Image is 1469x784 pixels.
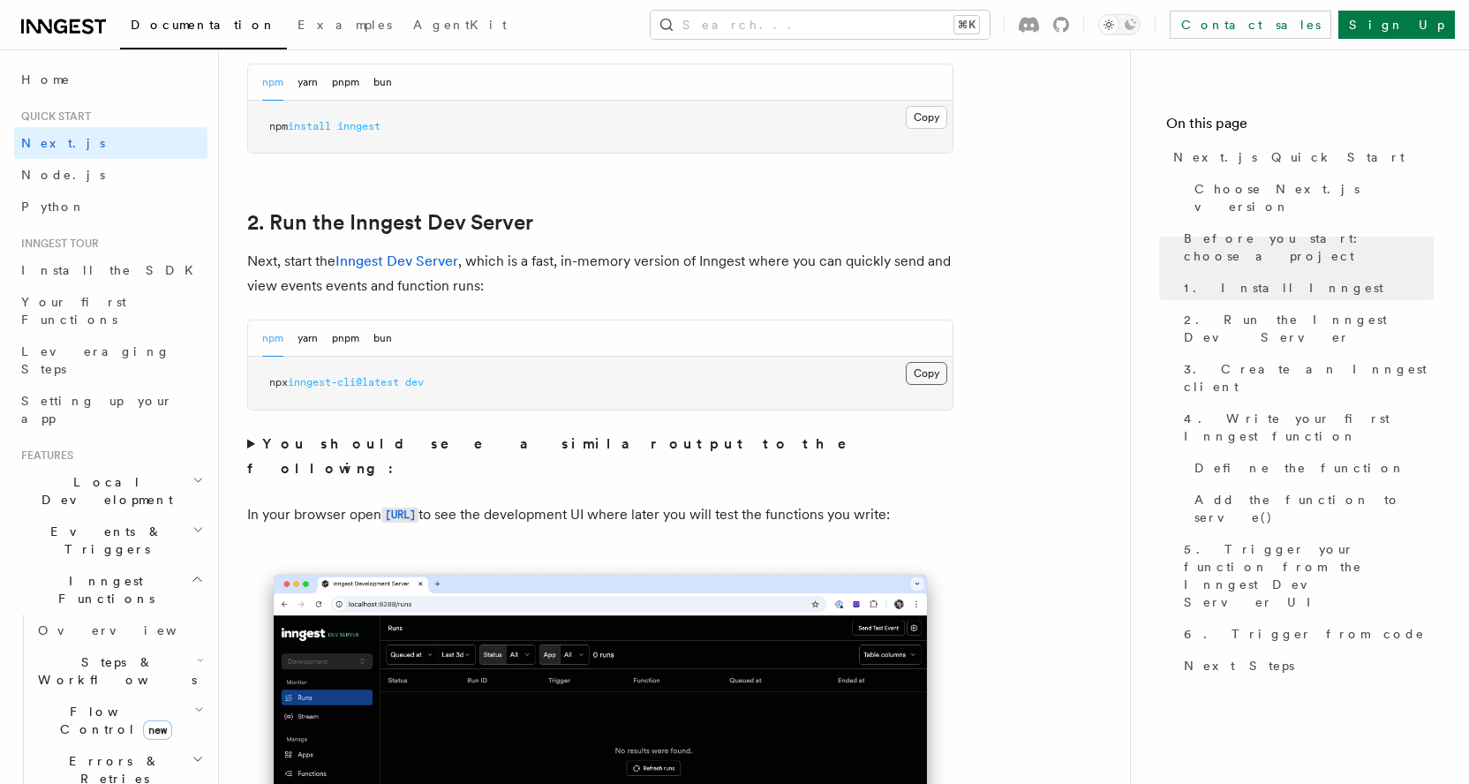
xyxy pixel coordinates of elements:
summary: You should see a similar output to the following: [247,432,953,481]
button: npm [262,64,283,101]
button: Copy [906,106,947,129]
a: Your first Functions [14,286,207,335]
a: Install the SDK [14,254,207,286]
span: Examples [298,18,392,32]
h4: On this page [1166,113,1434,141]
span: 3. Create an Inngest client [1184,360,1434,396]
span: Python [21,200,86,214]
span: 6. Trigger from code [1184,625,1425,643]
a: AgentKit [403,5,517,48]
a: Next.js Quick Start [1166,141,1434,173]
span: 5. Trigger your function from the Inngest Dev Server UI [1184,540,1434,611]
span: Setting up your app [21,394,173,426]
span: Next.js [21,136,105,150]
span: 2. Run the Inngest Dev Server [1184,311,1434,346]
a: 3. Create an Inngest client [1177,353,1434,403]
button: Copy [906,362,947,385]
span: Inngest tour [14,237,99,251]
button: Steps & Workflows [31,646,207,696]
span: Quick start [14,109,91,124]
a: 6. Trigger from code [1177,618,1434,650]
a: Leveraging Steps [14,335,207,385]
button: bun [373,320,392,357]
button: yarn [298,64,318,101]
span: inngest-cli@latest [288,376,399,388]
span: 4. Write your first Inngest function [1184,410,1434,445]
p: In your browser open to see the development UI where later you will test the functions you write: [247,502,953,528]
span: Events & Triggers [14,523,192,558]
span: Home [21,71,71,88]
a: [URL] [381,506,418,523]
button: npm [262,320,283,357]
a: Overview [31,614,207,646]
span: inngest [337,120,380,132]
a: Next Steps [1177,650,1434,682]
span: Leveraging Steps [21,344,170,376]
a: Next.js [14,127,207,159]
span: Install the SDK [21,263,204,277]
a: Contact sales [1170,11,1331,39]
button: bun [373,64,392,101]
span: Add the function to serve() [1194,491,1434,526]
button: Events & Triggers [14,516,207,565]
span: Next Steps [1184,657,1294,675]
a: Add the function to serve() [1187,484,1434,533]
a: 2. Run the Inngest Dev Server [1177,304,1434,353]
a: Documentation [120,5,287,49]
span: new [143,720,172,740]
span: Steps & Workflows [31,653,197,689]
kbd: ⌘K [954,16,979,34]
button: Inngest Functions [14,565,207,614]
button: yarn [298,320,318,357]
a: Home [14,64,207,95]
a: 4. Write your first Inngest function [1177,403,1434,452]
span: Define the function [1194,459,1405,477]
span: dev [405,376,424,388]
p: Next, start the , which is a fast, in-memory version of Inngest where you can quickly send and vi... [247,249,953,298]
a: 1. Install Inngest [1177,272,1434,304]
a: Before you start: choose a project [1177,222,1434,272]
span: Documentation [131,18,276,32]
span: npm [269,120,288,132]
button: Local Development [14,466,207,516]
a: Python [14,191,207,222]
span: Next.js Quick Start [1173,148,1405,166]
button: pnpm [332,320,359,357]
span: Overview [38,623,220,637]
span: Features [14,449,73,463]
span: Before you start: choose a project [1184,230,1434,265]
a: Define the function [1187,452,1434,484]
span: 1. Install Inngest [1184,279,1383,297]
a: Setting up your app [14,385,207,434]
span: Local Development [14,473,192,509]
a: 5. Trigger your function from the Inngest Dev Server UI [1177,533,1434,618]
a: 2. Run the Inngest Dev Server [247,210,533,235]
button: pnpm [332,64,359,101]
a: Sign Up [1338,11,1455,39]
span: install [288,120,331,132]
span: Flow Control [31,703,194,738]
a: Examples [287,5,403,48]
a: Node.js [14,159,207,191]
span: Your first Functions [21,295,126,327]
span: Choose Next.js version [1194,180,1434,215]
span: AgentKit [413,18,507,32]
a: Inngest Dev Server [335,253,458,269]
button: Search...⌘K [651,11,990,39]
code: [URL] [381,508,418,523]
button: Toggle dark mode [1098,14,1141,35]
span: Node.js [21,168,105,182]
span: Inngest Functions [14,572,191,607]
a: Choose Next.js version [1187,173,1434,222]
strong: You should see a similar output to the following: [247,435,871,477]
span: npx [269,376,288,388]
button: Flow Controlnew [31,696,207,745]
